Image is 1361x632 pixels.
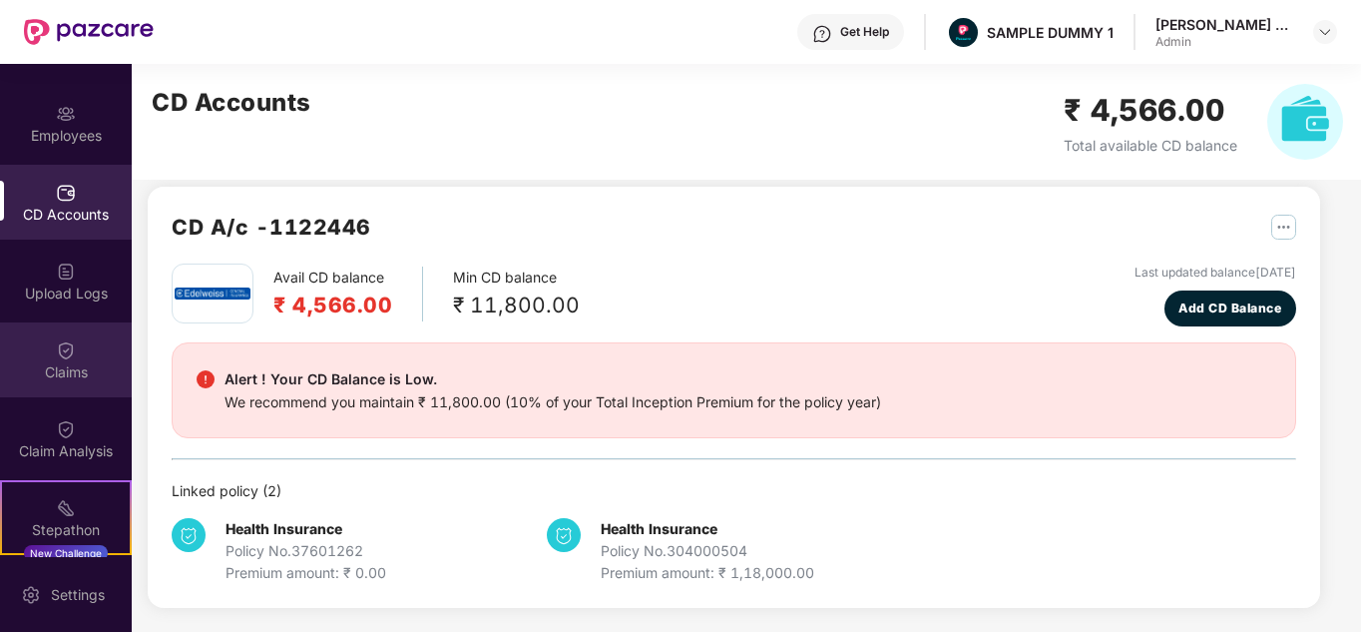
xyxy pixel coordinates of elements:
[24,545,108,561] div: New Challenge
[56,340,76,360] img: svg+xml;base64,PHN2ZyBpZD0iQ2xhaW0iIHhtbG5zPSJodHRwOi8vd3d3LnczLm9yZy8yMDAwL3N2ZyIgd2lkdGg9IjIwIi...
[21,585,41,605] img: svg+xml;base64,PHN2ZyBpZD0iU2V0dGluZy0yMHgyMCIgeG1sbnM9Imh0dHA6Ly93d3cudzMub3JnLzIwMDAvc3ZnIiB3aW...
[226,562,386,584] div: Premium amount: ₹ 0.00
[1134,264,1296,283] div: Last updated balance [DATE]
[273,267,423,321] div: Avail CD balance
[197,370,215,388] img: svg+xml;base64,PHN2ZyBpZD0iRGFuZ2VyX2FsZXJ0IiBkYXRhLW5hbWU9IkRhbmdlciBhbGVydCIgeG1sbnM9Imh0dHA6Ly...
[601,540,814,562] div: Policy No. 304000504
[172,518,206,552] img: svg+xml;base64,PHN2ZyB4bWxucz0iaHR0cDovL3d3dy53My5vcmcvMjAwMC9zdmciIHdpZHRoPSIzNCIgaGVpZ2h0PSIzNC...
[2,520,130,540] div: Stepathon
[1178,299,1281,317] span: Add CD Balance
[225,367,881,391] div: Alert ! Your CD Balance is Low.
[56,498,76,518] img: svg+xml;base64,PHN2ZyB4bWxucz0iaHR0cDovL3d3dy53My5vcmcvMjAwMC9zdmciIHdpZHRoPSIyMSIgaGVpZ2h0PSIyMC...
[226,540,386,562] div: Policy No. 37601262
[840,24,889,40] div: Get Help
[453,289,580,321] div: ₹ 11,800.00
[1064,87,1237,134] h2: ₹ 4,566.00
[152,84,311,122] h2: CD Accounts
[45,585,111,605] div: Settings
[601,520,717,537] b: Health Insurance
[273,289,392,321] h2: ₹ 4,566.00
[1064,137,1237,154] span: Total available CD balance
[172,480,1296,502] div: Linked policy ( 2 )
[812,24,832,44] img: svg+xml;base64,PHN2ZyBpZD0iSGVscC0zMngzMiIgeG1sbnM9Imh0dHA6Ly93d3cudzMub3JnLzIwMDAvc3ZnIiB3aWR0aD...
[1271,215,1296,240] img: svg+xml;base64,PHN2ZyB4bWxucz0iaHR0cDovL3d3dy53My5vcmcvMjAwMC9zdmciIHdpZHRoPSIyNSIgaGVpZ2h0PSIyNS...
[225,391,881,413] div: We recommend you maintain ₹ 11,800.00 (10% of your Total Inception Premium for the policy year)
[226,520,342,537] b: Health Insurance
[987,23,1114,42] div: SAMPLE DUMMY 1
[1155,34,1295,50] div: Admin
[1164,291,1297,326] button: Add CD Balance
[175,288,250,299] img: edel.png
[56,419,76,439] img: svg+xml;base64,PHN2ZyBpZD0iQ2xhaW0iIHhtbG5zPSJodHRwOi8vd3d3LnczLm9yZy8yMDAwL3N2ZyIgd2lkdGg9IjIwIi...
[601,562,814,584] div: Premium amount: ₹ 1,18,000.00
[24,19,154,45] img: New Pazcare Logo
[1317,24,1333,40] img: svg+xml;base64,PHN2ZyBpZD0iRHJvcGRvd24tMzJ4MzIiIHhtbG5zPSJodHRwOi8vd3d3LnczLm9yZy8yMDAwL3N2ZyIgd2...
[453,267,580,321] div: Min CD balance
[56,183,76,203] img: svg+xml;base64,PHN2ZyBpZD0iQ0RfQWNjb3VudHMiIGRhdGEtbmFtZT0iQ0QgQWNjb3VudHMiIHhtbG5zPSJodHRwOi8vd3...
[172,211,371,244] h2: CD A/c - 1122446
[949,18,978,47] img: Pazcare_Alternative_logo-01-01.png
[56,104,76,124] img: svg+xml;base64,PHN2ZyBpZD0iRW1wbG95ZWVzIiB4bWxucz0iaHR0cDovL3d3dy53My5vcmcvMjAwMC9zdmciIHdpZHRoPS...
[1267,84,1343,160] img: svg+xml;base64,PHN2ZyB4bWxucz0iaHR0cDovL3d3dy53My5vcmcvMjAwMC9zdmciIHhtbG5zOnhsaW5rPSJodHRwOi8vd3...
[1155,15,1295,34] div: [PERSON_NAME] K S
[547,518,581,552] img: svg+xml;base64,PHN2ZyB4bWxucz0iaHR0cDovL3d3dy53My5vcmcvMjAwMC9zdmciIHdpZHRoPSIzNCIgaGVpZ2h0PSIzNC...
[56,262,76,282] img: svg+xml;base64,PHN2ZyBpZD0iVXBsb2FkX0xvZ3MiIGRhdGEtbmFtZT0iVXBsb2FkIExvZ3MiIHhtbG5zPSJodHRwOi8vd3...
